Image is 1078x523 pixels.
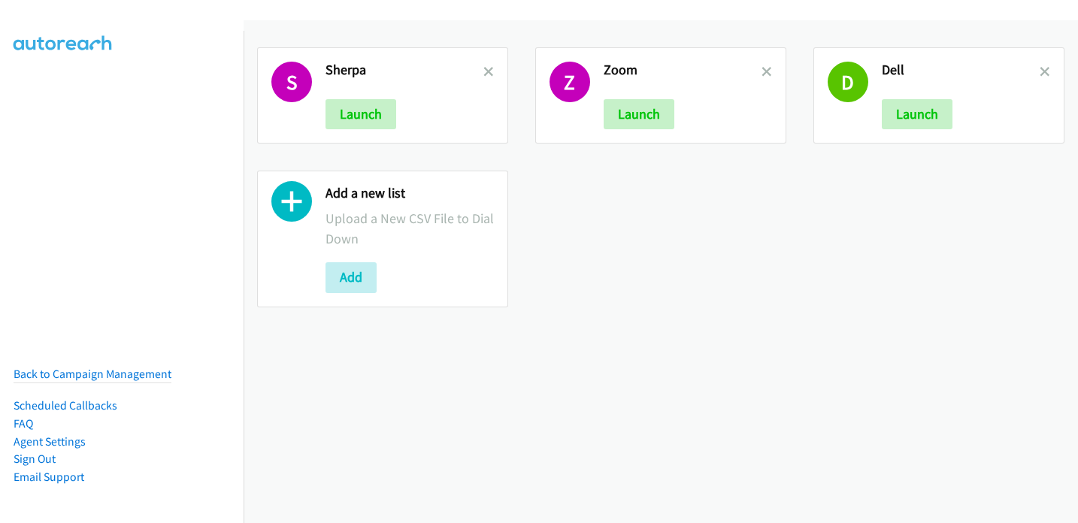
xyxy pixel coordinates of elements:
[326,185,494,202] h2: Add a new list
[882,99,952,129] button: Launch
[14,434,86,449] a: Agent Settings
[14,367,171,381] a: Back to Campaign Management
[882,62,1040,79] h2: Dell
[550,62,590,102] h1: Z
[326,262,377,292] button: Add
[604,62,762,79] h2: Zoom
[14,452,56,466] a: Sign Out
[604,99,674,129] button: Launch
[271,62,312,102] h1: S
[326,99,396,129] button: Launch
[14,470,84,484] a: Email Support
[14,398,117,413] a: Scheduled Callbacks
[828,62,868,102] h1: D
[14,416,33,431] a: FAQ
[326,208,494,249] p: Upload a New CSV File to Dial Down
[326,62,483,79] h2: Sherpa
